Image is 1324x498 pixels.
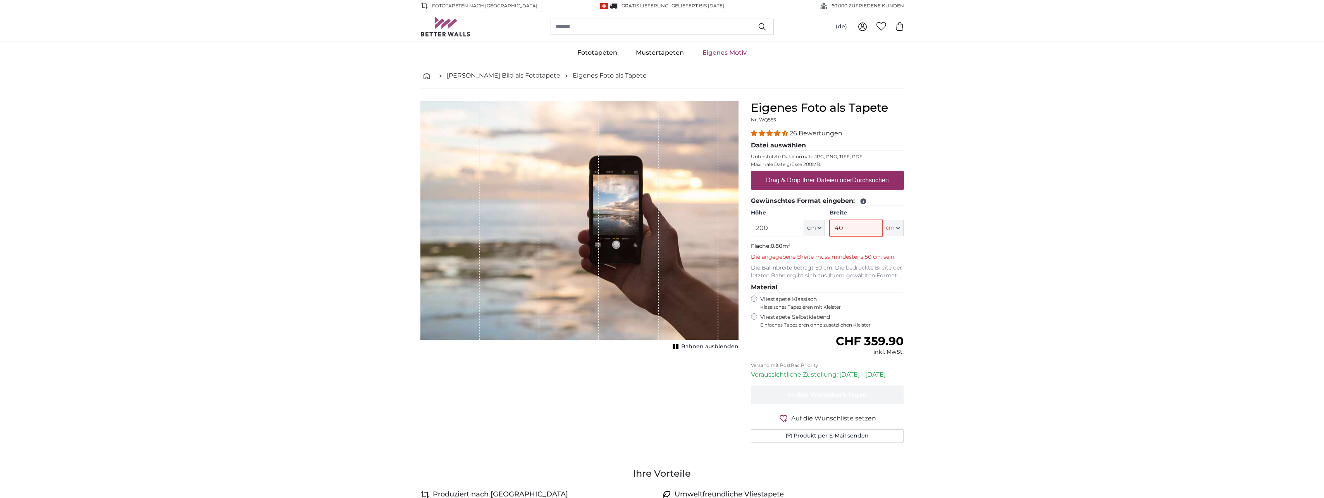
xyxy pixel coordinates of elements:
[751,141,904,150] legend: Datei auswählen
[751,117,776,123] span: Nr. WQ553
[681,343,739,351] span: Bahnen ausblenden
[622,3,670,9] span: GRATIS Lieferung!
[852,177,888,183] u: Durchsuchen
[751,161,904,168] p: Maximale Dateigrösse 200MB.
[760,304,897,310] span: Klassisches Tapezieren mit Kleister
[751,242,904,250] p: Fläche:
[751,413,904,423] button: Auf die Wunschliste setzen
[763,173,892,188] label: Drag & Drop Ihrer Dateien oder
[447,71,560,80] a: [PERSON_NAME] Bild als Fototapete
[432,2,537,9] span: Fototapeten nach [GEOGRAPHIC_DATA]
[670,341,739,352] button: Bahnen ausblenden
[751,386,904,404] button: In den Warenkorb legen
[751,429,904,443] button: Produkt per E-Mail senden
[830,209,904,217] label: Breite
[751,154,904,160] p: Unterstützte Dateiformate JPG, PNG, TIFF, PDF.
[760,296,897,310] label: Vliestapete Klassisch
[760,322,904,328] span: Einfaches Tapezieren ohne zusätzlichen Kleister
[790,130,842,137] span: 26 Bewertungen
[751,370,904,379] p: Voraussichtliche Zustellung: [DATE] - [DATE]
[883,220,904,236] button: cm
[420,101,739,352] div: 1 of 1
[671,3,724,9] span: Geliefert bis [DATE]
[751,130,790,137] span: 4.54 stars
[791,414,876,423] span: Auf die Wunschliste setzen
[886,224,895,232] span: cm
[760,313,904,328] label: Vliestapete Selbstklebend
[693,43,756,63] a: Eigenes Motiv
[804,220,825,236] button: cm
[573,71,647,80] a: Eigenes Foto als Tapete
[832,2,904,9] span: 60'000 ZUFRIEDENE KUNDEN
[836,334,904,348] span: CHF 359.90
[420,17,471,36] img: Betterwalls
[788,391,867,398] span: In den Warenkorb legen
[568,43,627,63] a: Fototapeten
[771,242,790,249] span: 0.80m²
[627,43,693,63] a: Mustertapeten
[751,264,904,280] p: Die Bahnbreite beträgt 50 cm. Die bedruckte Breite der letzten Bahn ergibt sich aus Ihrem gewählt...
[751,362,904,368] p: Versand mit PostPac Priority
[836,348,904,356] div: inkl. MwSt.
[807,224,816,232] span: cm
[751,101,904,115] h1: Eigenes Foto als Tapete
[600,3,608,9] img: Schweiz
[420,63,904,88] nav: breadcrumbs
[751,283,904,292] legend: Material
[751,196,904,206] legend: Gewünschtes Format eingeben:
[751,209,825,217] label: Höhe
[420,467,904,480] h3: Ihre Vorteile
[670,3,724,9] span: -
[751,253,904,261] p: Die angegebene Breite muss mindestens 50 cm sein.
[830,20,853,34] button: (de)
